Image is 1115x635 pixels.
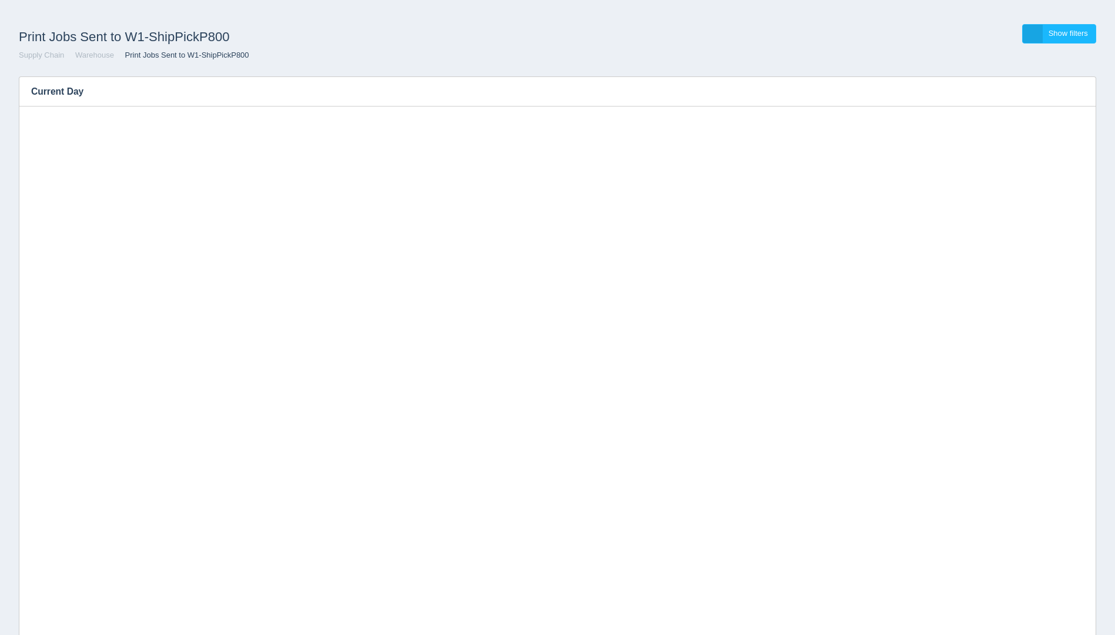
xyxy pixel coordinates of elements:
span: Show filters [1049,29,1088,38]
a: Warehouse [75,51,114,59]
li: Print Jobs Sent to W1-ShipPickP800 [116,50,249,61]
a: Supply Chain [19,51,64,59]
h3: Current Day [19,77,1060,106]
h1: Print Jobs Sent to W1-ShipPickP800 [19,24,558,50]
a: Show filters [1022,24,1096,44]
